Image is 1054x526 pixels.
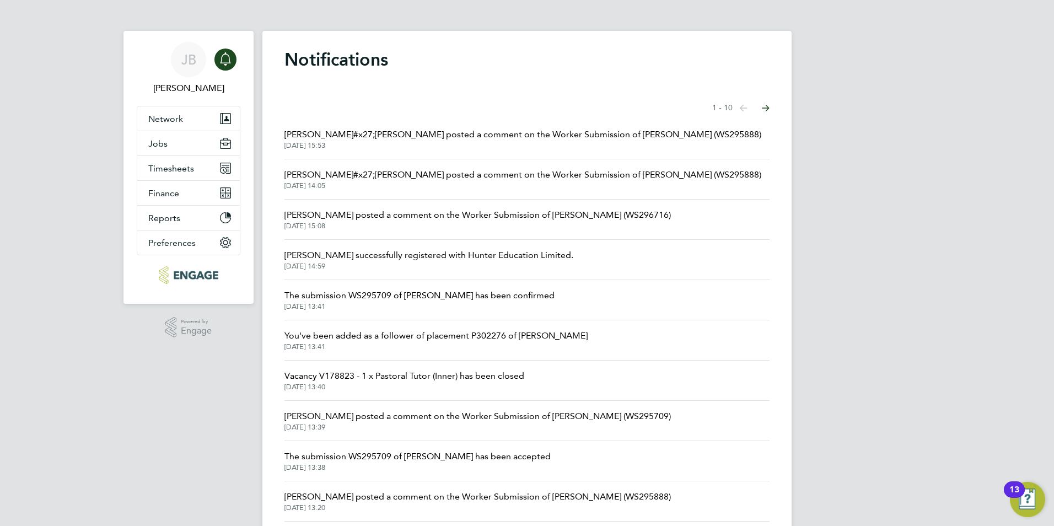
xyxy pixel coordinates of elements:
[284,249,573,262] span: [PERSON_NAME] successfully registered with Hunter Education Limited.
[159,266,218,284] img: huntereducation-logo-retina.png
[284,222,671,230] span: [DATE] 15:08
[284,302,555,311] span: [DATE] 13:41
[284,423,671,432] span: [DATE] 13:39
[284,128,761,150] a: [PERSON_NAME]#x27;[PERSON_NAME] posted a comment on the Worker Submission of [PERSON_NAME] (WS295...
[284,128,761,141] span: [PERSON_NAME]#x27;[PERSON_NAME] posted a comment on the Worker Submission of [PERSON_NAME] (WS295...
[284,262,573,271] span: [DATE] 14:59
[165,317,212,338] a: Powered byEngage
[137,131,240,155] button: Jobs
[148,138,168,149] span: Jobs
[284,141,761,150] span: [DATE] 15:53
[284,450,551,463] span: The submission WS295709 of [PERSON_NAME] has been accepted
[712,103,733,114] span: 1 - 10
[284,369,524,391] a: Vacancy V178823 - 1 x Pastoral Tutor (Inner) has been closed[DATE] 13:40
[284,289,555,311] a: The submission WS295709 of [PERSON_NAME] has been confirmed[DATE] 13:41
[284,49,770,71] h1: Notifications
[181,317,212,326] span: Powered by
[284,249,573,271] a: [PERSON_NAME] successfully registered with Hunter Education Limited.[DATE] 14:59
[284,208,671,230] a: [PERSON_NAME] posted a comment on the Worker Submission of [PERSON_NAME] (WS296716)[DATE] 15:08
[284,329,588,342] span: You've been added as a follower of placement P302276 of [PERSON_NAME]
[712,97,770,119] nav: Select page of notifications list
[284,208,671,222] span: [PERSON_NAME] posted a comment on the Worker Submission of [PERSON_NAME] (WS296716)
[284,289,555,302] span: The submission WS295709 of [PERSON_NAME] has been confirmed
[284,463,551,472] span: [DATE] 13:38
[148,213,180,223] span: Reports
[284,329,588,351] a: You've been added as a follower of placement P302276 of [PERSON_NAME][DATE] 13:41
[284,342,588,351] span: [DATE] 13:41
[284,503,671,512] span: [DATE] 13:20
[284,410,671,432] a: [PERSON_NAME] posted a comment on the Worker Submission of [PERSON_NAME] (WS295709)[DATE] 13:39
[284,450,551,472] a: The submission WS295709 of [PERSON_NAME] has been accepted[DATE] 13:38
[284,490,671,503] span: [PERSON_NAME] posted a comment on the Worker Submission of [PERSON_NAME] (WS295888)
[284,168,761,190] a: [PERSON_NAME]#x27;[PERSON_NAME] posted a comment on the Worker Submission of [PERSON_NAME] (WS295...
[137,82,240,95] span: Jack Baron
[284,181,761,190] span: [DATE] 14:05
[137,181,240,205] button: Finance
[148,238,196,248] span: Preferences
[1010,482,1045,517] button: Open Resource Center, 13 new notifications
[137,42,240,95] a: JB[PERSON_NAME]
[137,266,240,284] a: Go to home page
[1009,490,1019,504] div: 13
[181,326,212,336] span: Engage
[123,31,254,304] nav: Main navigation
[284,410,671,423] span: [PERSON_NAME] posted a comment on the Worker Submission of [PERSON_NAME] (WS295709)
[137,106,240,131] button: Network
[137,230,240,255] button: Preferences
[284,168,761,181] span: [PERSON_NAME]#x27;[PERSON_NAME] posted a comment on the Worker Submission of [PERSON_NAME] (WS295...
[284,490,671,512] a: [PERSON_NAME] posted a comment on the Worker Submission of [PERSON_NAME] (WS295888)[DATE] 13:20
[148,188,179,198] span: Finance
[284,383,524,391] span: [DATE] 13:40
[148,163,194,174] span: Timesheets
[284,369,524,383] span: Vacancy V178823 - 1 x Pastoral Tutor (Inner) has been closed
[181,52,196,67] span: JB
[137,206,240,230] button: Reports
[137,156,240,180] button: Timesheets
[148,114,183,124] span: Network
